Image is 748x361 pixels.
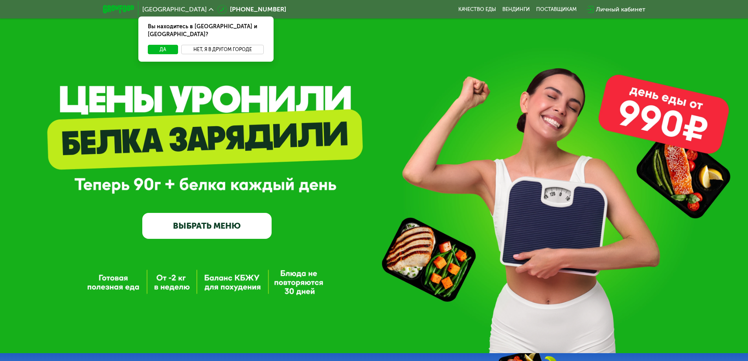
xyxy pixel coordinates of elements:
a: ВЫБРАТЬ МЕНЮ [142,213,272,239]
a: Качество еды [458,6,496,13]
div: Вы находитесь в [GEOGRAPHIC_DATA] и [GEOGRAPHIC_DATA]? [138,16,274,45]
button: Да [148,45,178,54]
button: Нет, я в другом городе [181,45,264,54]
div: поставщикам [536,6,577,13]
a: [PHONE_NUMBER] [217,5,286,14]
a: Вендинги [502,6,530,13]
div: Личный кабинет [596,5,645,14]
span: [GEOGRAPHIC_DATA] [142,6,207,13]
